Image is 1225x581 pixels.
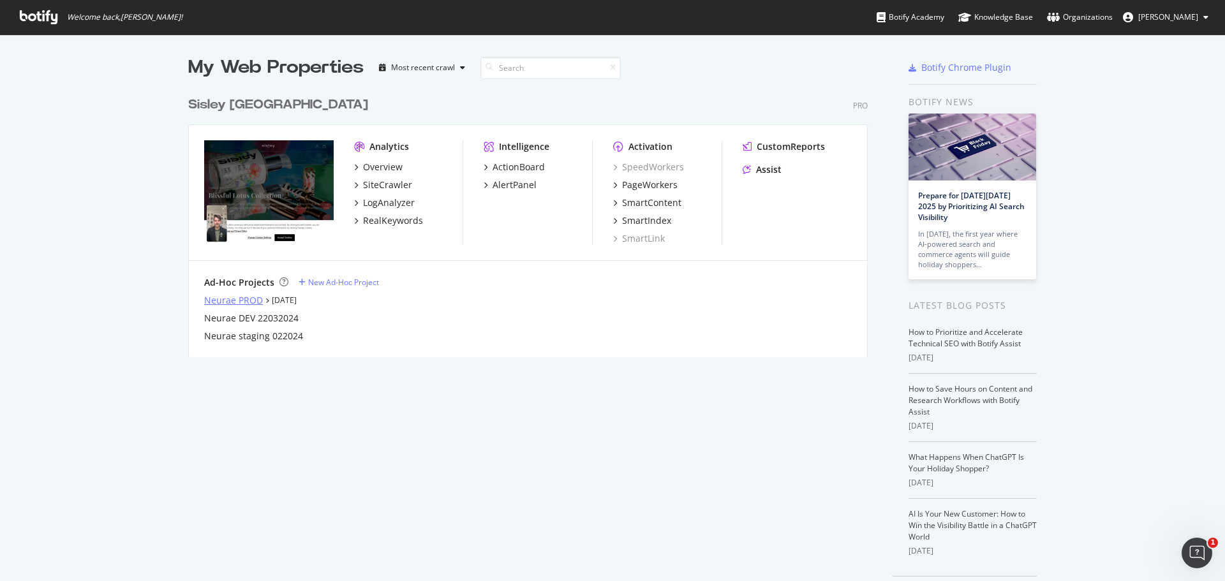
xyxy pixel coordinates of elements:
span: Welcome back, [PERSON_NAME] ! [67,12,182,22]
div: RealKeywords [363,214,423,227]
div: Overview [363,161,403,173]
div: AlertPanel [493,179,537,191]
div: Sisley [GEOGRAPHIC_DATA] [188,96,368,114]
a: SmartIndex [613,214,671,227]
div: Intelligence [499,140,549,153]
div: Ad-Hoc Projects [204,276,274,289]
div: Pro [853,100,868,111]
a: What Happens When ChatGPT Is Your Holiday Shopper? [909,452,1024,474]
a: SiteCrawler [354,179,412,191]
a: AI Is Your New Customer: How to Win the Visibility Battle in a ChatGPT World [909,508,1037,542]
div: Assist [756,163,782,176]
div: PageWorkers [622,179,678,191]
img: Prepare for Black Friday 2025 by Prioritizing AI Search Visibility [909,114,1036,180]
iframe: Intercom live chat [1182,538,1212,568]
a: AlertPanel [484,179,537,191]
div: Botify Chrome Plugin [921,61,1011,74]
div: My Web Properties [188,55,364,80]
div: Latest Blog Posts [909,298,1037,313]
div: New Ad-Hoc Project [308,277,379,288]
div: Analytics [369,140,409,153]
div: Botify news [909,95,1037,109]
a: SpeedWorkers [613,161,684,173]
div: [DATE] [909,420,1037,432]
a: CustomReports [743,140,825,153]
a: SmartContent [613,196,681,209]
div: SmartIndex [622,214,671,227]
a: Sisley [GEOGRAPHIC_DATA] [188,96,373,114]
a: Prepare for [DATE][DATE] 2025 by Prioritizing AI Search Visibility [918,190,1025,223]
div: Botify Academy [877,11,944,24]
div: LogAnalyzer [363,196,415,209]
a: RealKeywords [354,214,423,227]
a: How to Save Hours on Content and Research Workflows with Botify Assist [909,383,1032,417]
a: Overview [354,161,403,173]
a: [DATE] [272,295,297,305]
a: Botify Chrome Plugin [909,61,1011,74]
a: Neurae PROD [204,294,263,307]
div: [DATE] [909,545,1037,557]
button: Most recent crawl [374,57,470,78]
div: SiteCrawler [363,179,412,191]
div: In [DATE], the first year where AI-powered search and commerce agents will guide holiday shoppers… [918,229,1027,270]
a: SmartLink [613,232,665,245]
input: Search [480,57,621,79]
a: Neurae DEV 22032024 [204,312,299,325]
span: 1 [1208,538,1218,548]
div: Most recent crawl [391,64,455,71]
span: Lucie Jozwiak [1138,11,1198,22]
div: Activation [628,140,672,153]
div: ActionBoard [493,161,545,173]
a: PageWorkers [613,179,678,191]
a: ActionBoard [484,161,545,173]
div: [DATE] [909,352,1037,364]
div: Organizations [1047,11,1113,24]
div: Knowledge Base [958,11,1033,24]
a: Neurae staging 022024 [204,330,303,342]
button: [PERSON_NAME] [1113,7,1219,27]
div: SmartContent [622,196,681,209]
div: [DATE] [909,477,1037,489]
a: How to Prioritize and Accelerate Technical SEO with Botify Assist [909,327,1023,349]
div: grid [188,80,878,357]
a: Assist [743,163,782,176]
img: www.sisley-paris.com [204,140,334,244]
a: New Ad-Hoc Project [299,277,379,288]
div: CustomReports [757,140,825,153]
a: LogAnalyzer [354,196,415,209]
